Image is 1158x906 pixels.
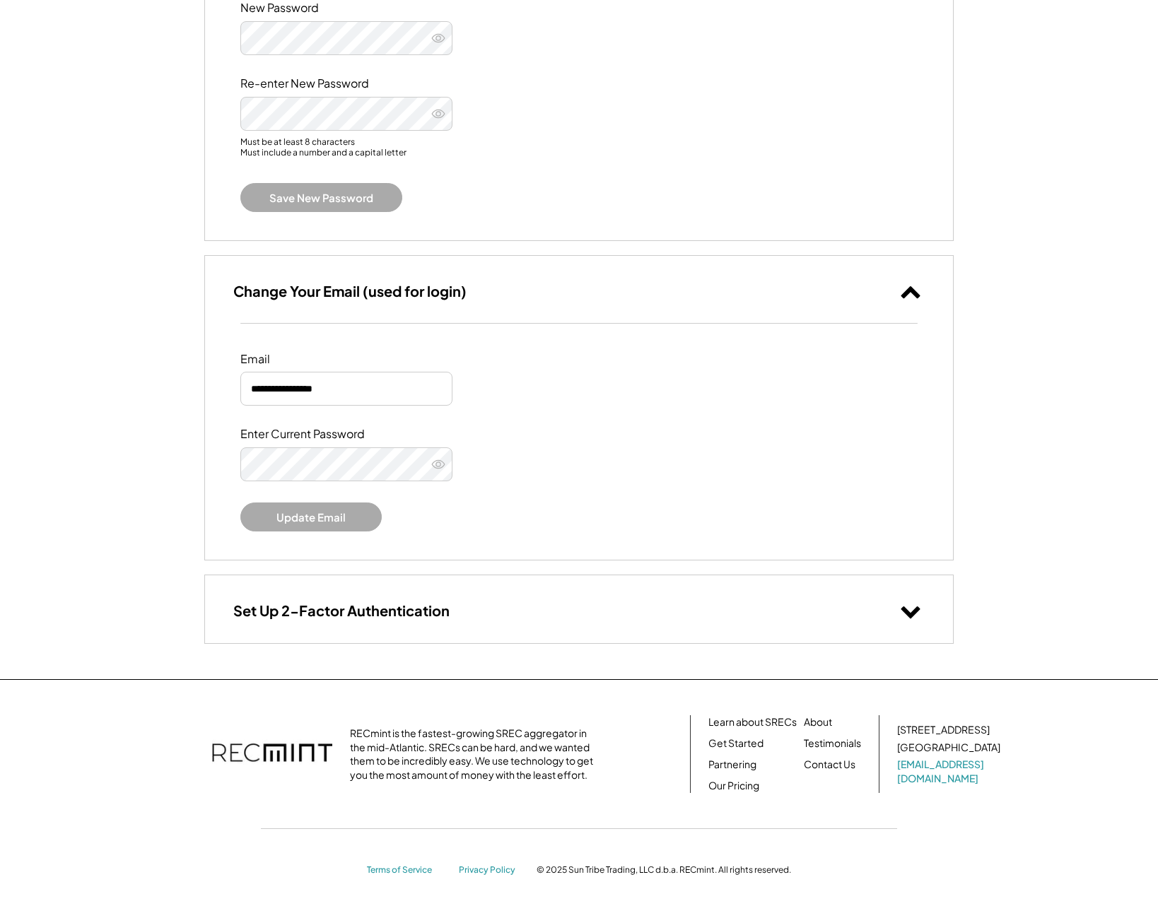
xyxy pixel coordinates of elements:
[240,502,382,531] button: Update Email
[459,864,522,876] a: Privacy Policy
[804,758,855,772] a: Contact Us
[240,136,918,162] div: Must be at least 8 characters Must include a number and a capital letter
[240,76,382,91] div: Re-enter New Password
[708,715,797,729] a: Learn about SRECs
[804,715,832,729] a: About
[708,758,756,772] a: Partnering
[708,779,759,793] a: Our Pricing
[212,729,332,779] img: recmint-logotype%403x.png
[897,723,990,737] div: [STREET_ADDRESS]
[240,427,382,442] div: Enter Current Password
[708,736,764,751] a: Get Started
[804,736,861,751] a: Testimonials
[240,352,382,367] div: Email
[240,1,382,16] div: New Password
[350,726,601,782] div: RECmint is the fastest-growing SREC aggregator in the mid-Atlantic. SRECs can be hard, and we wan...
[367,864,445,876] a: Terms of Service
[537,864,791,876] div: © 2025 Sun Tribe Trading, LLC d.b.a. RECmint. All rights reserved.
[240,183,402,212] button: Save New Password
[233,601,450,620] h3: Set Up 2-Factor Authentication
[897,758,1003,785] a: [EMAIL_ADDRESS][DOMAIN_NAME]
[233,282,467,300] h3: Change Your Email (used for login)
[897,741,1000,755] div: [GEOGRAPHIC_DATA]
